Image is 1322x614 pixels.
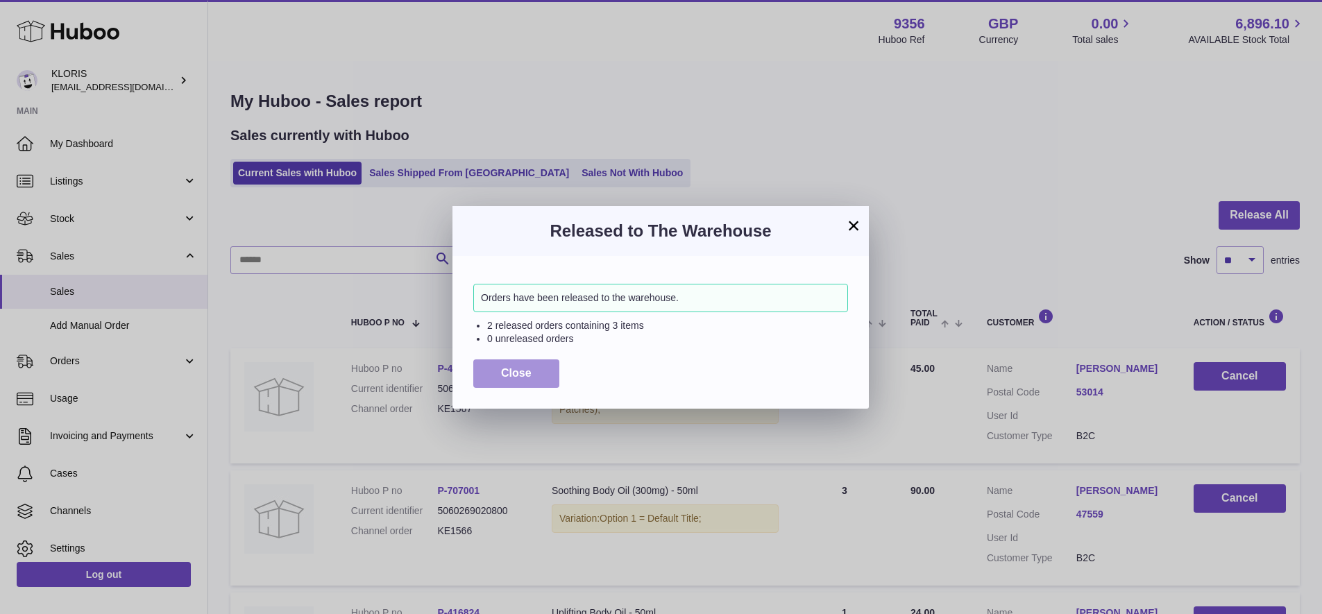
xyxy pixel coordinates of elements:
[473,284,848,312] div: Orders have been released to the warehouse.
[487,319,848,332] li: 2 released orders containing 3 items
[845,217,862,234] button: ×
[473,220,848,242] h3: Released to The Warehouse
[473,359,559,388] button: Close
[501,367,532,379] span: Close
[487,332,848,346] li: 0 unreleased orders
